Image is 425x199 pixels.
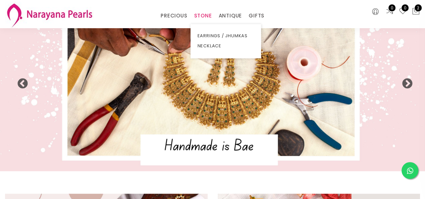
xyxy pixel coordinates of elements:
button: 2 [412,7,420,16]
a: GIFTS [249,11,264,21]
a: 0 [399,7,407,16]
a: PRECIOUS [161,11,187,21]
a: STONE [194,11,212,21]
a: 0 [386,7,394,16]
button: Previous [17,78,24,85]
button: Next [401,78,408,85]
span: 0 [401,4,409,11]
span: 2 [415,4,422,11]
span: 0 [388,4,395,11]
a: ANTIQUE [218,11,242,21]
a: NECKLACE [197,41,254,51]
a: EARRINGS / JHUMKAS [197,31,254,41]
